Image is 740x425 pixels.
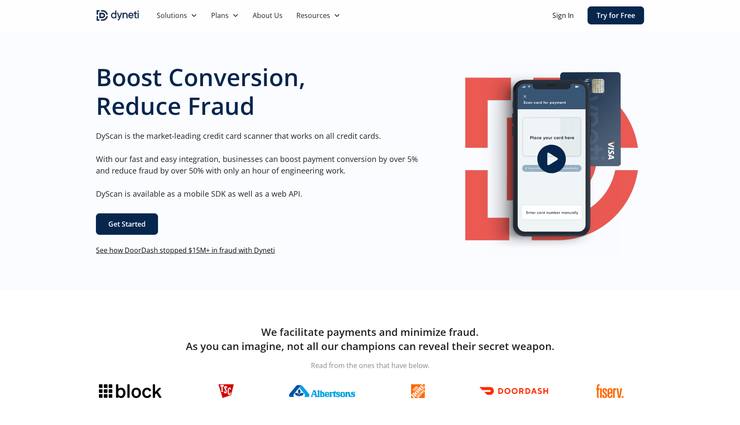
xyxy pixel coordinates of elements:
img: Block logo [99,384,161,398]
img: The home depot logo [411,384,425,398]
img: Albertsons [288,385,356,397]
a: Try for Free [588,6,644,24]
div: Plans [211,10,229,21]
img: Dyneti indigo logo [96,9,140,22]
div: Solutions [150,7,204,24]
img: Fiserv logo [596,384,624,398]
p: DyScan is the market-leading credit card scanner that works on all credit cards. With our fast an... [96,130,425,200]
a: Sign In [552,10,574,21]
div: Solutions [157,10,187,21]
a: home [96,9,140,22]
h1: Boost Conversion, Reduce Fraud [96,63,425,120]
img: Doordash logo [480,387,548,395]
div: Plans [204,7,246,24]
h2: We facilitate payments and minimize fraud. As you can imagine, not all our champions can reveal t... [96,325,644,353]
a: Get Started [96,213,158,235]
a: open lightbox [459,62,644,256]
p: Read from the ones that have below. [96,360,644,371]
img: TSC [218,384,234,398]
img: Image of a mobile Dyneti UI scanning a credit card [482,62,621,256]
div: Resources [296,10,330,21]
a: See how DoorDash stopped $15M+ in fraud with Dyneti [96,245,275,255]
